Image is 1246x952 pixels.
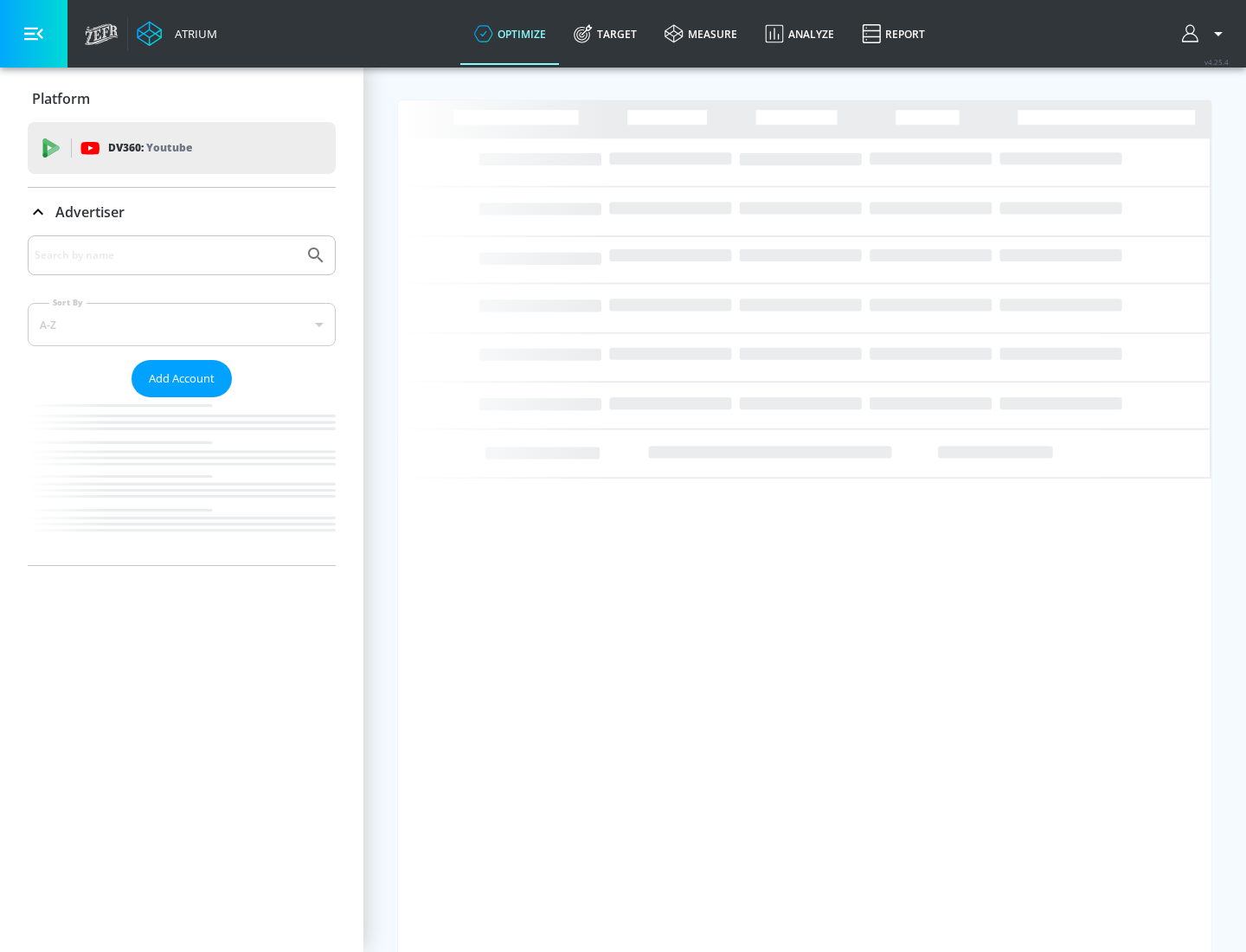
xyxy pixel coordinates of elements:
div: Advertiser [28,188,336,236]
a: measure [651,3,751,65]
input: Search by name [35,244,297,267]
p: DV360: [108,138,192,158]
div: A-Z [28,303,336,346]
nav: list of Advertiser [28,397,336,565]
span: v 4.25.4 [1204,57,1229,67]
p: Platform [32,89,90,108]
div: DV360: Youtube [28,122,336,174]
label: Sort By [49,297,87,308]
p: Youtube [146,138,192,157]
a: Target [560,3,651,65]
div: Atrium [168,26,217,42]
a: Report [848,3,939,65]
a: Atrium [137,21,217,47]
button: Add Account [132,360,232,397]
div: Advertiser [28,235,336,565]
div: Platform [28,74,336,123]
p: Advertiser [55,203,125,222]
a: optimize [460,3,560,65]
span: Add Account [149,369,215,389]
a: Analyze [751,3,848,65]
